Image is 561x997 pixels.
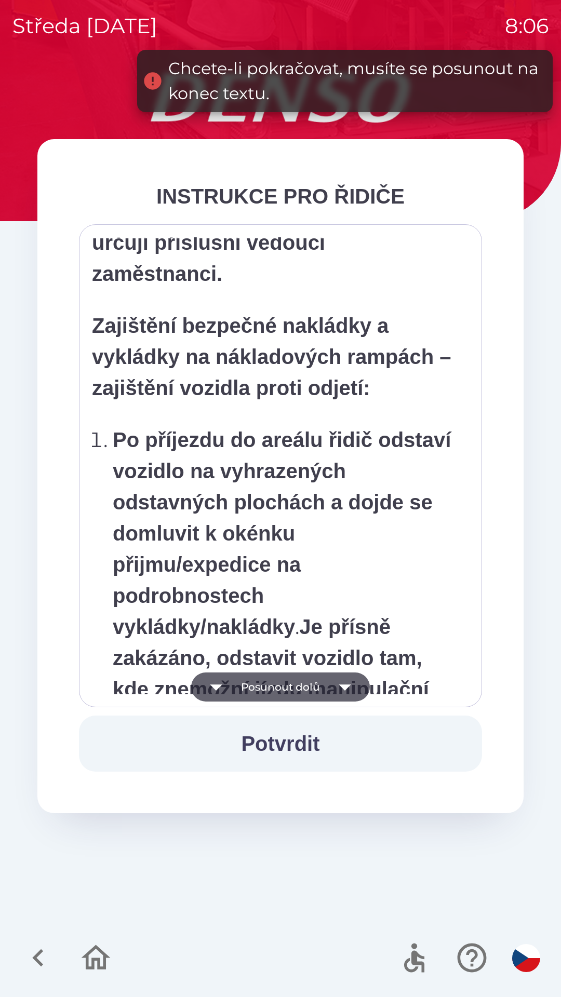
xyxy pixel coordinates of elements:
strong: Zajištění bezpečné nakládky a vykládky na nákladových rampách – zajištění vozidla proti odjetí: [92,314,451,399]
div: INSTRUKCE PRO ŘIDIČE [79,181,482,212]
div: Chcete-li pokračovat, musíte se posunout na konec textu. [168,56,542,106]
p: . Řidič je povinen při nájezdu na rampu / odjezdu z rampy dbát instrukcí od zaměstnanců skladu. [113,424,455,829]
p: středa [DATE] [12,10,157,42]
img: cs flag [512,944,540,972]
strong: Po příjezdu do areálu řidič odstaví vozidlo na vyhrazených odstavných plochách a dojde se domluvi... [113,428,451,638]
strong: Pořadí aut při nakládce i vykládce určují příslušní vedoucí zaměstnanci. [92,200,426,285]
button: Potvrdit [79,716,482,772]
button: Posunout dolů [191,672,370,702]
img: Logo [37,73,524,123]
p: 8:06 [505,10,549,42]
